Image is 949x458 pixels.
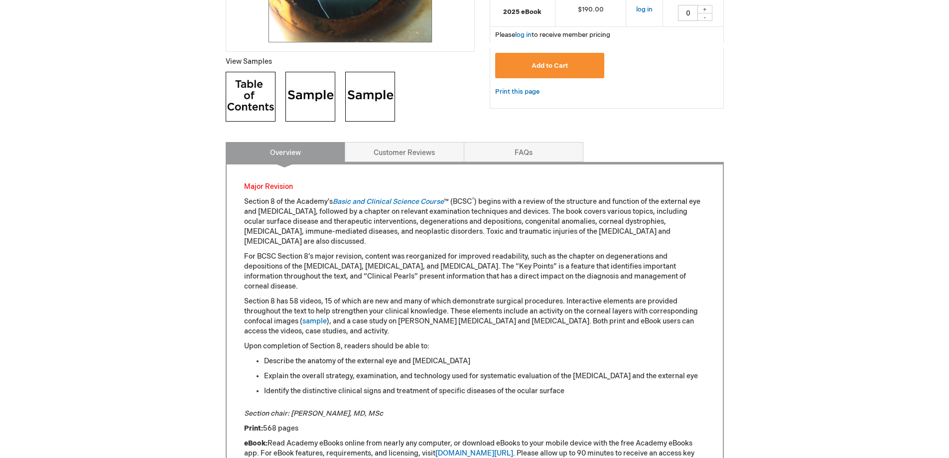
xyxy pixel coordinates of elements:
[697,13,712,21] div: -
[464,142,583,162] a: FAQs
[244,409,383,418] em: Section chair: [PERSON_NAME], MD, MSc
[244,197,705,247] p: Section 8 of the Academy's ™ (BCSC ) begins with a review of the structure and function of the ex...
[532,62,568,70] span: Add to Cart
[472,197,474,203] sup: ®
[264,356,705,366] li: Describe the anatomy of the external eye and [MEDICAL_DATA]
[244,182,293,191] font: Major Revision
[264,371,705,381] li: Explain the overall strategy, examination, and technology used for systematic evaluation of the [...
[244,341,705,351] p: Upon completion of Section 8, readers should be able to:
[495,86,540,98] a: Print this page
[636,5,653,13] a: log in
[345,142,464,162] a: Customer Reviews
[264,386,705,396] li: Identify the distinctive clinical signs and treatment of specific diseases of the ocular surface
[678,5,698,21] input: Qty
[226,72,275,122] img: Click to view
[495,7,550,17] strong: 2025 eBook
[226,142,345,162] a: Overview
[435,449,513,458] a: [DOMAIN_NAME][URL]
[495,31,610,39] span: Please to receive member pricing
[285,72,335,122] img: Click to view
[495,53,605,78] button: Add to Cart
[302,317,327,325] a: sample
[345,72,395,122] img: Click to view
[697,5,712,13] div: +
[333,197,444,206] a: Basic and Clinical Science Course
[244,424,263,433] strong: Print:
[244,252,705,292] p: For BCSC Section 8’s major revision, content was reorganized for improved readability, such as th...
[244,424,705,434] p: 568 pages
[515,31,532,39] a: log in
[244,439,268,448] strong: eBook:
[244,297,705,336] p: Section 8 has 58 videos, 15 of which are new and many of which demonstrate surgical procedures. I...
[226,57,475,67] p: View Samples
